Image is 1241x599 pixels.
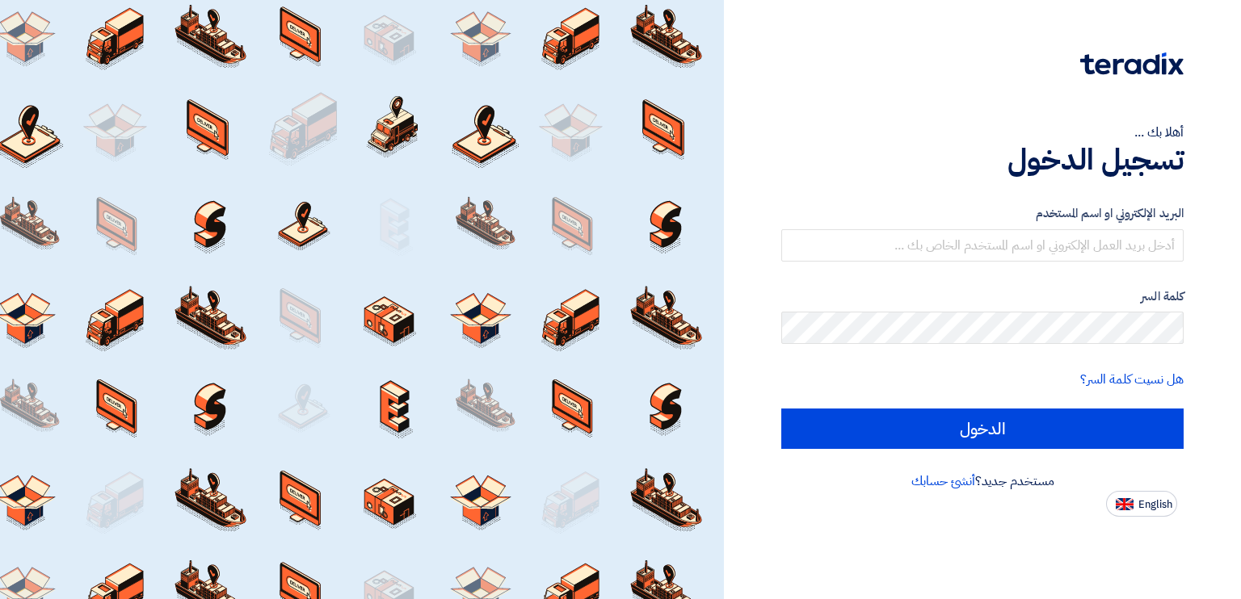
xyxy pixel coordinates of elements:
[1080,370,1184,389] a: هل نسيت كلمة السر؟
[781,204,1184,223] label: البريد الإلكتروني او اسم المستخدم
[781,123,1184,142] div: أهلا بك ...
[781,229,1184,262] input: أدخل بريد العمل الإلكتروني او اسم المستخدم الخاص بك ...
[911,471,975,491] a: أنشئ حسابك
[781,408,1184,449] input: الدخول
[1138,499,1172,510] span: English
[1116,498,1134,510] img: en-US.png
[781,142,1184,178] h1: تسجيل الدخول
[1106,491,1177,517] button: English
[781,287,1184,306] label: كلمة السر
[781,471,1184,491] div: مستخدم جديد؟
[1080,52,1184,75] img: Teradix logo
